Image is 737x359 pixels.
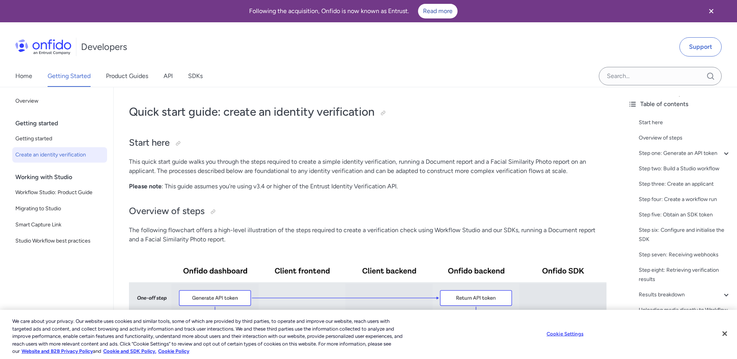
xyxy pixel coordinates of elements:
a: Uploading media directly to Workflow Studio via API [639,306,731,324]
a: Cookie Policy [158,348,189,354]
p: This quick start guide walks you through the steps required to create a simple identity verificat... [129,157,606,176]
div: Working with Studio [15,170,110,185]
a: API [164,65,173,87]
button: Close banner [697,2,725,21]
div: Table of contents [628,100,731,109]
a: Workflow Studio: Product Guide [12,185,107,200]
input: Onfido search input field [599,67,722,85]
h1: Developers [81,41,127,53]
div: Getting started [15,116,110,131]
span: Smart Capture Link [15,220,104,229]
span: Getting started [15,134,104,143]
button: Cookie Settings [541,326,589,342]
a: Step two: Build a Studio workflow [639,164,731,173]
div: Following the acquisition, Onfido is now known as Entrust. [9,4,697,18]
span: Workflow Studio: Product Guide [15,188,104,197]
a: SDKs [188,65,203,87]
span: Overview [15,96,104,106]
span: Migrating to Studio [15,204,104,213]
a: Step one: Generate an API token [639,149,731,158]
a: Step eight: Retrieving verification results [639,266,731,284]
a: Step five: Obtain an SDK token [639,210,731,219]
a: Product Guides [106,65,148,87]
svg: Close banner [707,7,716,16]
h1: Quick start guide: create an identity verification [129,104,606,120]
h2: Start here [129,136,606,150]
img: Onfido Logo [15,39,71,55]
a: Read more [418,4,458,18]
a: Overview [12,93,107,109]
a: Step six: Configure and initialise the SDK [639,226,731,244]
a: Results breakdown [639,290,731,299]
p: The following flowchart offers a high-level illustration of the steps required to create a verifi... [129,226,606,244]
a: Getting Started [48,65,91,87]
button: Close [716,325,733,342]
a: Create an identity verification [12,147,107,163]
span: Create an identity verification [15,150,104,160]
p: : This guide assumes you're using v3.4 or higher of the Entrust Identity Verification API. [129,182,606,191]
h2: Overview of steps [129,205,606,218]
div: We care about your privacy. Our website uses cookies and similar tools, some of which are provide... [12,317,405,355]
a: Step seven: Receiving webhooks [639,250,731,259]
a: Start here [639,118,731,127]
span: Studio Workflow best practices [15,236,104,246]
a: Overview of steps [639,133,731,143]
a: Migrating to Studio [12,201,107,216]
a: Support [679,37,722,57]
a: Home [15,65,32,87]
a: Studio Workflow best practices [12,233,107,249]
a: Step three: Create an applicant [639,179,731,189]
a: Cookie and SDK Policy. [103,348,156,354]
a: Getting started [12,131,107,146]
a: More information about our cookie policy., opens in a new tab [21,348,93,354]
a: Step four: Create a workflow run [639,195,731,204]
a: Smart Capture Link [12,217,107,233]
strong: Please note [129,183,162,190]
